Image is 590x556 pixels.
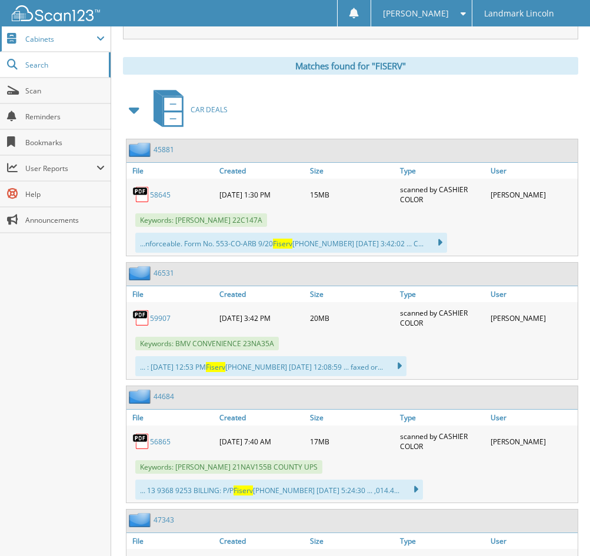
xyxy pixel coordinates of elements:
img: folder2.png [129,513,154,527]
img: scan123-logo-white.svg [12,5,100,21]
span: Cabinets [25,34,96,44]
span: Fiserv [234,485,253,495]
img: PDF.png [132,309,150,327]
a: Created [216,163,306,179]
div: 15MB [307,182,397,207]
div: [DATE] 1:30 PM [216,182,306,207]
a: File [126,533,216,549]
a: 45881 [154,145,174,155]
a: Type [397,163,487,179]
a: Created [216,286,306,302]
img: folder2.png [129,266,154,280]
div: [DATE] 3:42 PM [216,305,306,331]
div: [PERSON_NAME] [488,305,578,331]
div: scanned by CASHIER COLOR [397,428,487,454]
div: [DATE] 7:40 AM [216,428,306,454]
a: 59907 [150,313,171,323]
div: 17MB [307,428,397,454]
span: Announcements [25,215,105,225]
a: Size [307,163,397,179]
span: Help [25,189,105,199]
a: 58645 [150,190,171,200]
span: Keywords: BMV CONVENIENCE 23NA35A [135,337,279,350]
a: User [488,163,578,179]
span: Landmark Lincoln [484,10,554,17]
a: 47343 [154,515,174,525]
a: Type [397,410,487,426]
div: [PERSON_NAME] [488,182,578,207]
a: Created [216,533,306,549]
span: Scan [25,86,105,96]
span: Search [25,60,103,70]
span: Reminders [25,112,105,122]
a: File [126,163,216,179]
img: PDF.png [132,433,150,450]
div: ... : [DATE] 12:53 PM [PHONE_NUMBER] [DATE] 12:08:59 ... faxed or... [135,356,406,376]
a: 56865 [150,437,171,447]
a: File [126,286,216,302]
div: [PERSON_NAME] [488,428,578,454]
div: scanned by CASHIER COLOR [397,182,487,207]
a: User [488,533,578,549]
a: User [488,286,578,302]
a: Size [307,410,397,426]
span: Keywords: [PERSON_NAME] 21NAV155B COUNTY UPS [135,460,322,474]
span: User Reports [25,163,96,173]
span: CAR DEALS [191,105,228,115]
a: File [126,410,216,426]
a: 44684 [154,391,174,401]
img: folder2.png [129,389,154,404]
span: Fiserv [206,362,225,372]
span: Keywords: [PERSON_NAME] 22C147A [135,213,267,227]
div: ... 13 9368 9253 BILLING: P/P [PHONE_NUMBER] [DATE] 5:24:30 ... ,014.4... [135,480,423,500]
a: CAR DEALS [146,86,228,133]
span: Fiserv [273,239,292,249]
a: Size [307,286,397,302]
a: User [488,410,578,426]
div: 20MB [307,305,397,331]
a: Type [397,286,487,302]
span: [PERSON_NAME] [383,10,449,17]
span: Bookmarks [25,138,105,148]
a: Created [216,410,306,426]
a: 46531 [154,268,174,278]
div: ...nforceable. Form No. 553-CO-ARB 9/20 [PHONE_NUMBER] [DATE] 3:42:02 ... C... [135,233,447,253]
img: folder2.png [129,142,154,157]
div: scanned by CASHIER COLOR [397,305,487,331]
a: Type [397,533,487,549]
a: Size [307,533,397,549]
img: PDF.png [132,186,150,203]
div: Matches found for "FISERV" [123,57,578,75]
